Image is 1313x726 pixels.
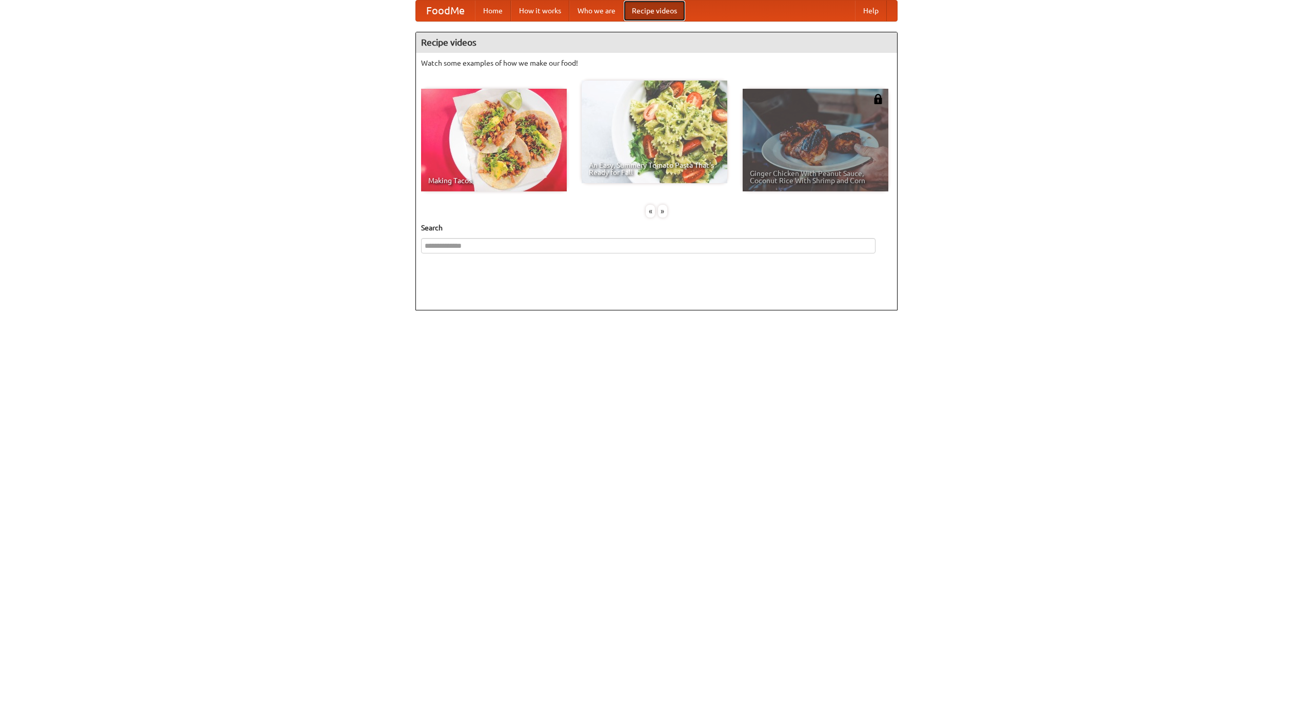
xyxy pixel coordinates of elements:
a: Who we are [569,1,624,21]
a: Making Tacos [421,89,567,191]
h4: Recipe videos [416,32,897,53]
a: Recipe videos [624,1,685,21]
span: Making Tacos [428,177,560,184]
p: Watch some examples of how we make our food! [421,58,892,68]
a: Help [855,1,887,21]
h5: Search [421,223,892,233]
div: » [658,205,667,218]
a: FoodMe [416,1,475,21]
a: Home [475,1,511,21]
a: An Easy, Summery Tomato Pasta That's Ready for Fall [582,81,727,183]
span: An Easy, Summery Tomato Pasta That's Ready for Fall [589,162,720,176]
div: « [646,205,655,218]
img: 483408.png [873,94,883,104]
a: How it works [511,1,569,21]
